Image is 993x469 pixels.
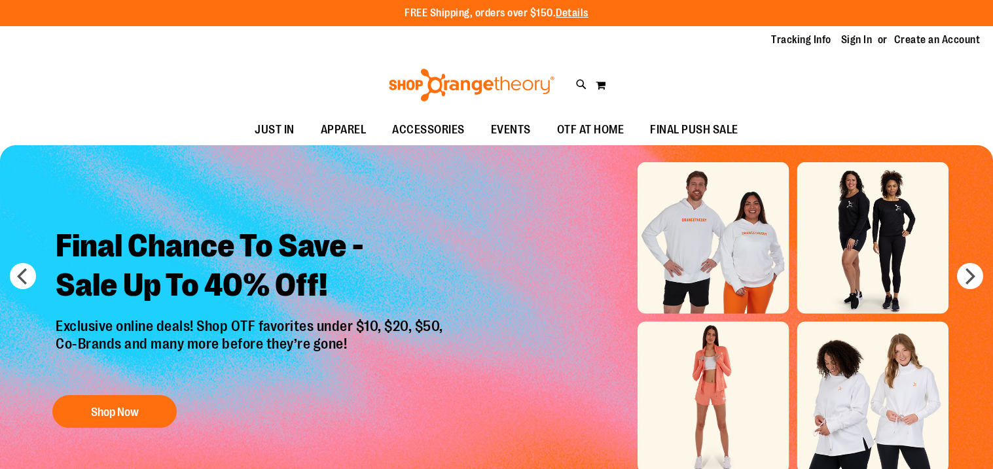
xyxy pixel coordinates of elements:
[556,7,588,19] a: Details
[46,217,456,318] h2: Final Chance To Save - Sale Up To 40% Off!
[255,115,295,145] span: JUST IN
[405,6,588,21] p: FREE Shipping, orders over $150.
[46,217,456,434] a: Final Chance To Save -Sale Up To 40% Off! Exclusive online deals! Shop OTF favorites under $10, $...
[894,33,981,47] a: Create an Account
[771,33,831,47] a: Tracking Info
[957,263,983,289] button: next
[52,395,177,428] button: Shop Now
[392,115,465,145] span: ACCESSORIES
[841,33,873,47] a: Sign In
[46,318,456,382] p: Exclusive online deals! Shop OTF favorites under $10, $20, $50, Co-Brands and many more before th...
[491,115,531,145] span: EVENTS
[557,115,624,145] span: OTF AT HOME
[321,115,367,145] span: APPAREL
[387,69,556,101] img: Shop Orangetheory
[10,263,36,289] button: prev
[650,115,738,145] span: FINAL PUSH SALE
